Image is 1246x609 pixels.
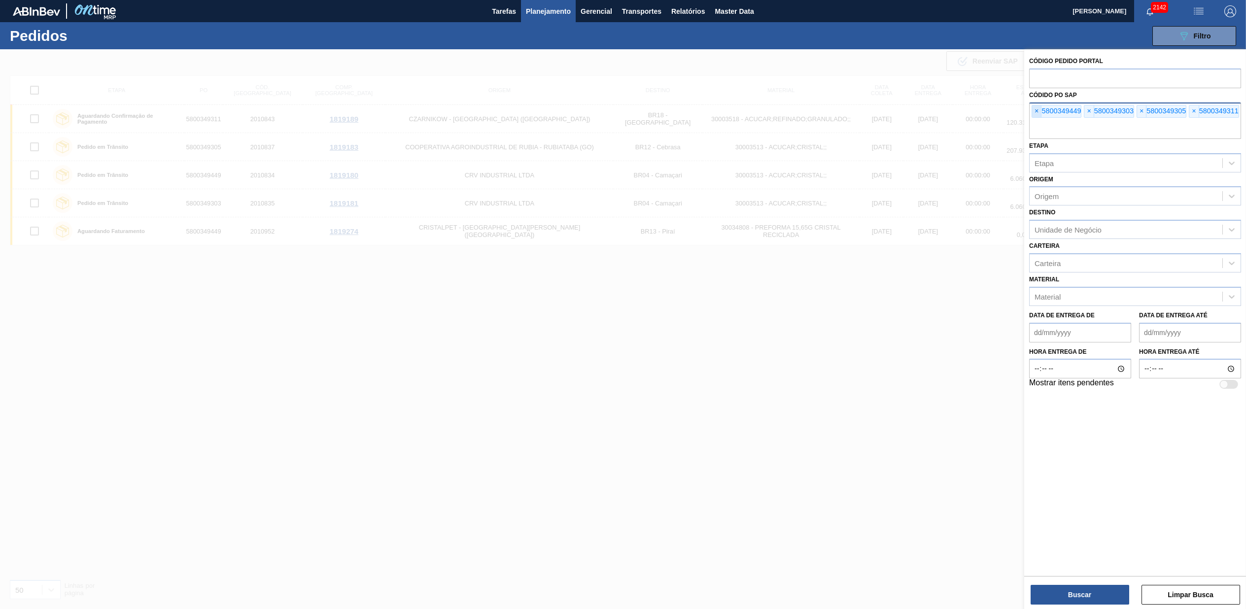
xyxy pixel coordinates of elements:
[1137,105,1186,118] div: 5800349305
[622,5,661,17] span: Transportes
[1139,323,1241,342] input: dd/mm/yyyy
[1029,345,1131,359] label: Hora entrega de
[1029,276,1059,283] label: Material
[1035,259,1061,267] div: Carteira
[1029,176,1053,183] label: Origem
[13,7,60,16] img: TNhmsLtSVTkK8tSr43FrP2fwEKptu5GPRR3wAAAABJRU5ErkJggg==
[1029,92,1077,99] label: Códido PO SAP
[1152,26,1236,46] button: Filtro
[1137,105,1146,117] span: ×
[1035,292,1061,301] div: Material
[1035,226,1102,234] div: Unidade de Negócio
[1189,105,1199,117] span: ×
[1139,312,1208,319] label: Data de Entrega até
[1194,32,1211,40] span: Filtro
[1029,142,1048,149] label: Etapa
[10,30,163,41] h1: Pedidos
[1032,105,1041,117] span: ×
[1224,5,1236,17] img: Logout
[526,5,571,17] span: Planejamento
[1084,105,1134,118] div: 5800349303
[1029,312,1095,319] label: Data de Entrega de
[492,5,516,17] span: Tarefas
[1029,378,1114,390] label: Mostrar itens pendentes
[1084,105,1094,117] span: ×
[1193,5,1205,17] img: userActions
[1032,105,1081,118] div: 5800349449
[581,5,612,17] span: Gerencial
[1139,345,1241,359] label: Hora entrega até
[1151,2,1168,13] span: 2142
[1029,209,1055,216] label: Destino
[1029,323,1131,342] input: dd/mm/yyyy
[1029,58,1103,65] label: Código Pedido Portal
[715,5,754,17] span: Master Data
[671,5,705,17] span: Relatórios
[1189,105,1239,118] div: 5800349311
[1029,242,1060,249] label: Carteira
[1035,192,1059,201] div: Origem
[1035,159,1054,167] div: Etapa
[1134,4,1166,18] button: Notificações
